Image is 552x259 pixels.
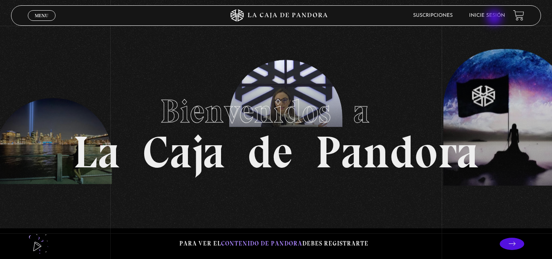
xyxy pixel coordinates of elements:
p: Para ver el debes registrarte [179,238,369,249]
span: contenido de Pandora [221,240,302,247]
span: Bienvenidos a [160,92,392,131]
span: Menu [35,13,48,18]
span: Cerrar [32,20,51,25]
a: View your shopping cart [513,10,524,21]
a: Inicie sesión [469,13,505,18]
h1: La Caja de Pandora [73,85,479,175]
a: Suscripciones [413,13,453,18]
